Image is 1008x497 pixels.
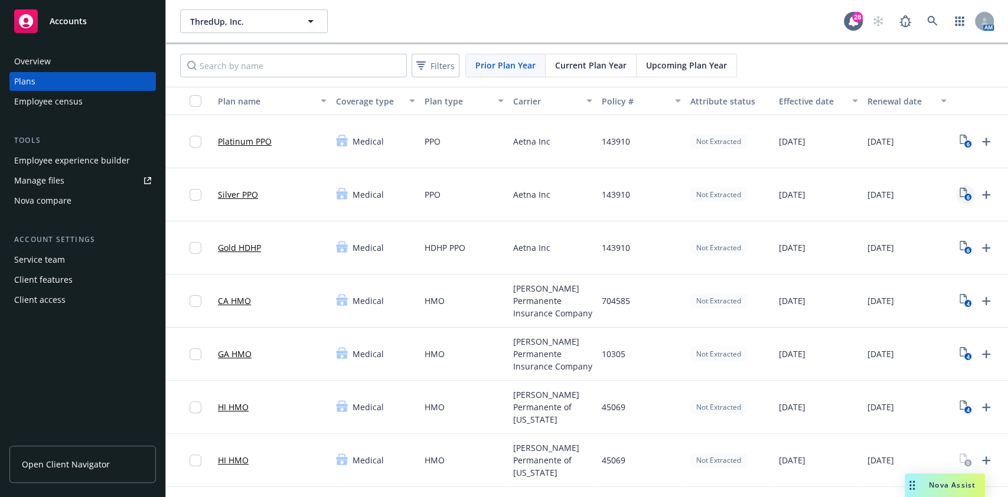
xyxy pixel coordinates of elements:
[602,241,630,254] span: 143910
[218,135,272,148] a: Platinum PPO
[690,453,747,467] div: Not Extracted
[425,241,465,254] span: HDHP PPO
[218,295,251,307] a: CA HMO
[425,348,445,360] span: HMO
[9,72,156,91] a: Plans
[513,188,550,201] span: Aetna Inc
[977,345,996,364] a: Upload Plan Documents
[867,135,894,148] span: [DATE]
[863,87,951,115] button: Renewal date
[966,194,969,201] text: 6
[9,135,156,146] div: Tools
[513,388,592,426] span: [PERSON_NAME] Permanente of [US_STATE]
[852,12,863,22] div: 28
[9,5,156,38] a: Accounts
[956,345,975,364] a: View Plan Documents
[977,398,996,417] a: Upload Plan Documents
[867,454,894,466] span: [DATE]
[331,87,420,115] button: Coverage type
[513,95,579,107] div: Carrier
[690,187,747,202] div: Not Extracted
[190,15,292,28] span: ThredUp, Inc.
[956,398,975,417] a: View Plan Documents
[9,171,156,190] a: Manage files
[9,52,156,71] a: Overview
[779,401,805,413] span: [DATE]
[14,290,66,309] div: Client access
[14,151,130,170] div: Employee experience builder
[412,54,459,77] button: Filters
[218,188,258,201] a: Silver PPO
[921,9,944,33] a: Search
[14,52,51,71] div: Overview
[690,240,747,255] div: Not Extracted
[977,185,996,204] a: Upload Plan Documents
[977,132,996,151] a: Upload Plan Documents
[190,295,201,307] input: Toggle Row Selected
[867,95,934,107] div: Renewal date
[513,135,550,148] span: Aetna Inc
[948,9,971,33] a: Switch app
[956,292,975,310] a: View Plan Documents
[602,95,668,107] div: Policy #
[513,442,592,479] span: [PERSON_NAME] Permanente of [US_STATE]
[430,60,455,72] span: Filters
[9,250,156,269] a: Service team
[966,353,969,361] text: 4
[646,59,727,71] span: Upcoming Plan Year
[966,247,969,254] text: 6
[14,92,83,111] div: Employee census
[602,348,625,360] span: 10305
[966,140,969,148] text: 6
[779,295,805,307] span: [DATE]
[513,282,592,319] span: [PERSON_NAME] Permanente Insurance Company
[425,135,441,148] span: PPO
[929,480,976,490] span: Nova Assist
[690,346,747,361] div: Not Extracted
[956,132,975,151] a: View Plan Documents
[190,455,201,466] input: Toggle Row Selected
[779,241,805,254] span: [DATE]
[779,135,805,148] span: [DATE]
[353,454,384,466] span: Medical
[190,95,201,107] input: Select all
[956,451,975,470] a: View Plan Documents
[513,335,592,372] span: [PERSON_NAME] Permanente Insurance Company
[14,191,71,210] div: Nova compare
[9,290,156,309] a: Client access
[336,95,402,107] div: Coverage type
[9,270,156,289] a: Client features
[353,135,384,148] span: Medical
[9,151,156,170] a: Employee experience builder
[425,95,491,107] div: Plan type
[420,87,508,115] button: Plan type
[425,188,441,201] span: PPO
[866,9,890,33] a: Start snowing
[190,401,201,413] input: Toggle Row Selected
[353,295,384,307] span: Medical
[602,401,625,413] span: 45069
[690,95,769,107] div: Attribute status
[425,295,445,307] span: HMO
[690,293,747,308] div: Not Extracted
[977,292,996,310] a: Upload Plan Documents
[956,238,975,257] a: View Plan Documents
[867,295,894,307] span: [DATE]
[905,473,919,497] div: Drag to move
[9,191,156,210] a: Nova compare
[977,238,996,257] a: Upload Plan Documents
[602,295,630,307] span: 704585
[690,400,747,414] div: Not Extracted
[686,87,774,115] button: Attribute status
[353,241,384,254] span: Medical
[353,348,384,360] span: Medical
[966,300,969,308] text: 4
[9,92,156,111] a: Employee census
[190,348,201,360] input: Toggle Row Selected
[956,185,975,204] a: View Plan Documents
[218,95,314,107] div: Plan name
[602,454,625,466] span: 45069
[893,9,917,33] a: Report a Bug
[14,72,35,91] div: Plans
[977,451,996,470] a: Upload Plan Documents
